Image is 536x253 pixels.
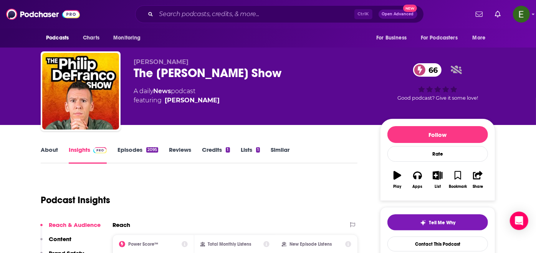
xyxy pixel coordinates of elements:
[41,146,58,164] a: About
[513,6,530,23] span: Logged in as Emily.Kaplan
[271,146,290,164] a: Similar
[473,33,486,43] span: More
[40,235,71,250] button: Content
[420,220,426,226] img: tell me why sparkle
[413,63,442,77] a: 66
[397,95,478,101] span: Good podcast? Give it some love!
[146,147,158,153] div: 2095
[513,6,530,23] button: Show profile menu
[467,31,495,45] button: open menu
[41,194,110,206] h1: Podcast Insights
[241,146,260,164] a: Lists1
[108,31,151,45] button: open menu
[387,126,488,143] button: Follow
[134,58,189,66] span: [PERSON_NAME]
[165,96,220,105] a: Philip DeFranco
[46,33,69,43] span: Podcasts
[6,7,80,21] img: Podchaser - Follow, Share and Rate Podcasts
[510,212,528,230] div: Open Intercom Messenger
[40,221,101,235] button: Reach & Audience
[473,184,483,189] div: Share
[382,12,414,16] span: Open Advanced
[428,166,448,194] button: List
[256,147,260,153] div: 1
[169,146,191,164] a: Reviews
[387,166,407,194] button: Play
[354,9,372,19] span: Ctrl K
[134,87,220,105] div: A daily podcast
[413,184,423,189] div: Apps
[421,63,442,77] span: 66
[128,242,158,247] h2: Power Score™
[135,5,424,23] div: Search podcasts, credits, & more...
[380,58,495,106] div: 66Good podcast? Give it some love!
[78,31,104,45] a: Charts
[112,221,130,228] h2: Reach
[394,184,402,189] div: Play
[49,235,71,243] p: Content
[153,87,171,95] a: News
[407,166,427,194] button: Apps
[387,214,488,230] button: tell me why sparkleTell Me Why
[202,146,230,164] a: Credits1
[387,237,488,251] a: Contact This Podcast
[208,242,251,247] h2: Total Monthly Listens
[69,146,107,164] a: InsightsPodchaser Pro
[379,10,417,19] button: Open AdvancedNew
[117,146,158,164] a: Episodes2095
[448,166,468,194] button: Bookmark
[492,8,504,21] a: Show notifications dropdown
[83,33,99,43] span: Charts
[376,33,407,43] span: For Business
[113,33,141,43] span: Monitoring
[49,221,101,228] p: Reach & Audience
[42,53,119,130] img: The Philip DeFranco Show
[41,31,79,45] button: open menu
[226,147,230,153] div: 1
[468,166,488,194] button: Share
[290,242,332,247] h2: New Episode Listens
[371,31,416,45] button: open menu
[416,31,469,45] button: open menu
[449,184,467,189] div: Bookmark
[435,184,441,189] div: List
[134,96,220,105] span: featuring
[513,6,530,23] img: User Profile
[421,33,458,43] span: For Podcasters
[473,8,486,21] a: Show notifications dropdown
[93,147,107,153] img: Podchaser Pro
[429,220,456,226] span: Tell Me Why
[387,146,488,162] div: Rate
[156,8,354,20] input: Search podcasts, credits, & more...
[403,5,417,12] span: New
